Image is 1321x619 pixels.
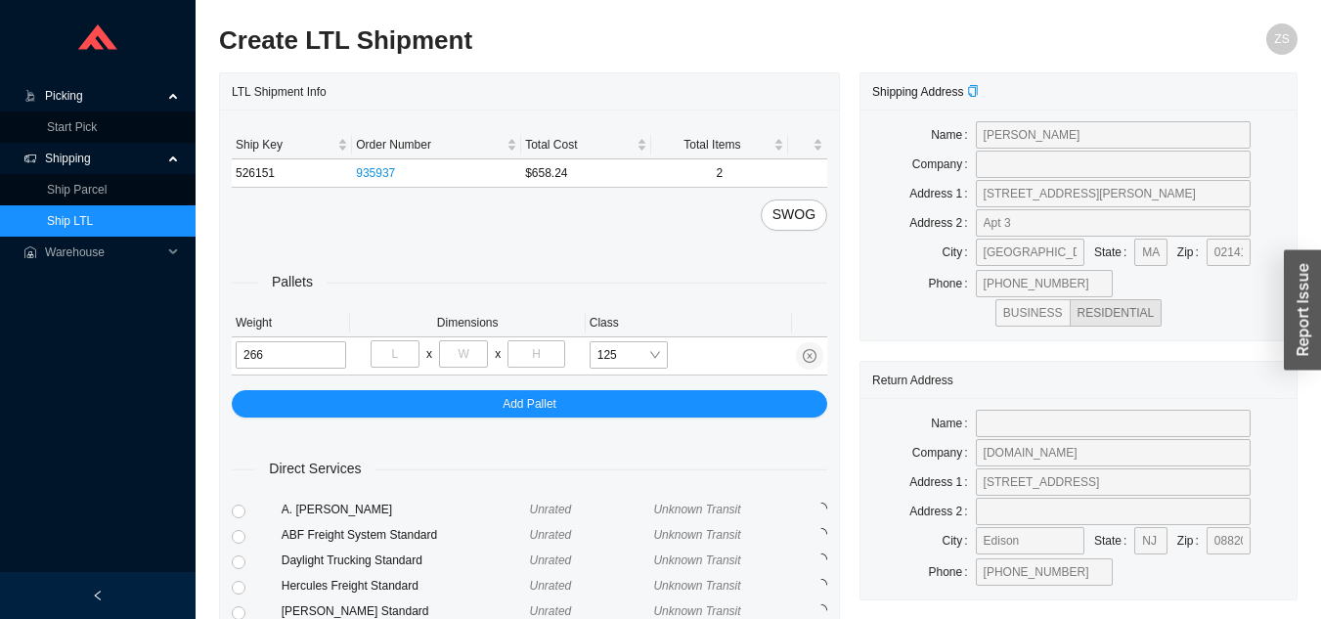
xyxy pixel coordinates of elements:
[45,143,162,174] span: Shipping
[909,180,975,207] label: Address 1
[45,80,162,111] span: Picking
[653,503,740,516] span: Unknown Transit
[1003,306,1063,320] span: BUSINESS
[521,131,650,159] th: Total Cost sortable
[1274,23,1289,55] span: ZS
[1078,306,1155,320] span: RESIDENTIAL
[909,209,975,237] label: Address 2
[815,527,828,541] span: loading
[356,135,503,155] span: Order Number
[653,579,740,593] span: Unknown Transit
[232,131,352,159] th: Ship Key sortable
[507,340,564,368] input: H
[796,342,823,370] button: close-circle
[47,120,97,134] a: Start Pick
[92,590,104,601] span: left
[1177,527,1207,554] label: Zip
[909,468,975,496] label: Address 1
[653,528,740,542] span: Unknown Transit
[521,159,650,188] td: $658.24
[530,579,572,593] span: Unrated
[530,553,572,567] span: Unrated
[352,131,521,159] th: Order Number sortable
[356,166,395,180] a: 935937
[1094,239,1134,266] label: State
[232,390,827,418] button: Add Pallet
[282,576,530,596] div: Hercules Freight Standard
[815,603,828,617] span: loading
[47,183,107,197] a: Ship Parcel
[651,159,789,188] td: 2
[912,439,976,466] label: Company
[909,498,975,525] label: Address 2
[788,131,827,159] th: undefined sortable
[931,410,975,437] label: Name
[530,604,572,618] span: Unrated
[350,309,586,337] th: Dimensions
[258,271,327,293] span: Pallets
[282,500,530,519] div: A. [PERSON_NAME]
[1094,527,1134,554] label: State
[929,558,976,586] label: Phone
[931,121,975,149] label: Name
[912,151,976,178] label: Company
[525,135,632,155] span: Total Cost
[530,503,572,516] span: Unrated
[815,502,828,515] span: loading
[872,362,1285,398] div: Return Address
[815,553,828,566] span: loading
[236,135,333,155] span: Ship Key
[232,159,352,188] td: 526151
[772,203,815,226] span: SWOG
[371,340,419,368] input: L
[232,309,350,337] th: Weight
[255,458,374,480] span: Direct Services
[45,237,162,268] span: Warehouse
[219,23,1028,58] h2: Create LTL Shipment
[597,342,660,368] span: 125
[653,553,740,567] span: Unknown Transit
[761,199,827,231] button: SWOG
[503,394,556,414] span: Add Pallet
[943,239,976,266] label: City
[967,82,979,102] div: Copy
[653,604,740,618] span: Unknown Transit
[495,344,501,364] div: x
[586,309,792,337] th: Class
[815,578,828,592] span: loading
[872,85,979,99] span: Shipping Address
[282,551,530,570] div: Daylight Trucking Standard
[232,73,827,110] div: LTL Shipment Info
[655,135,771,155] span: Total Items
[943,527,976,554] label: City
[530,528,572,542] span: Unrated
[426,344,432,364] div: x
[929,270,976,297] label: Phone
[47,214,93,228] a: Ship LTL
[651,131,789,159] th: Total Items sortable
[1177,239,1207,266] label: Zip
[967,85,979,97] span: copy
[439,340,488,368] input: W
[282,525,530,545] div: ABF Freight System Standard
